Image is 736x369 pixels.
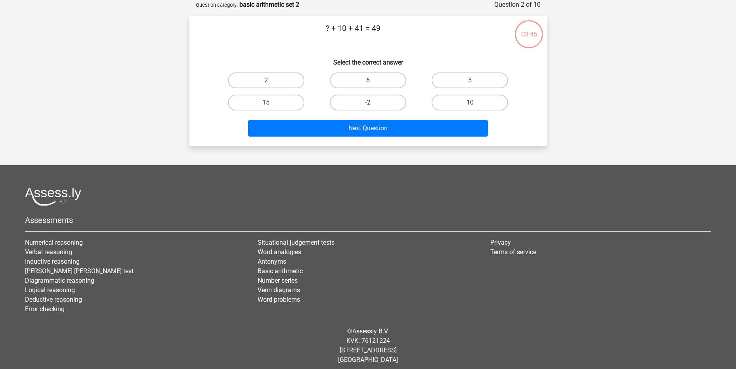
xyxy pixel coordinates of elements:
[25,258,80,265] a: Inductive reasoning
[196,2,238,8] small: Question category:
[239,1,299,8] strong: basic arithmetic set 2
[258,239,335,246] a: Situational judgement tests
[25,286,75,294] a: Logical reasoning
[490,248,536,256] a: Terms of service
[258,258,286,265] a: Antonyms
[352,327,389,335] a: Assessly B.V.
[432,72,508,88] label: 5
[25,267,134,275] a: [PERSON_NAME] [PERSON_NAME] test
[25,277,94,284] a: Diagrammatic reasoning
[25,239,83,246] a: Numerical reasoning
[490,239,511,246] a: Privacy
[228,72,304,88] label: 2
[514,19,544,39] div: 03:45
[258,286,300,294] a: Venn diagrams
[258,267,303,275] a: Basic arithmetic
[202,22,505,46] p: ? + 10 + 41 = 49
[258,277,298,284] a: Number series
[228,95,304,110] label: 15
[25,187,81,206] img: Assessly logo
[202,52,534,66] h6: Select the correct answer
[330,72,406,88] label: 6
[258,296,300,303] a: Word problems
[248,120,488,137] button: Next Question
[258,248,301,256] a: Word analogies
[25,215,711,225] h5: Assessments
[25,296,82,303] a: Deductive reasoning
[25,248,72,256] a: Verbal reasoning
[432,95,508,110] label: 10
[25,305,65,313] a: Error checking
[330,95,406,110] label: -2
